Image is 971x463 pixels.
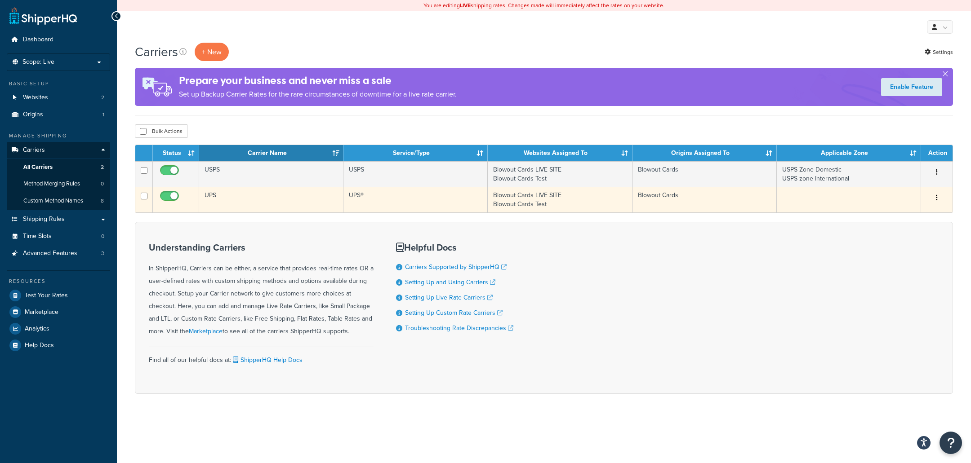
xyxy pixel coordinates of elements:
span: Origins [23,111,43,119]
td: Blowout Cards LIVE SITE Blowout Cards Test [488,187,632,212]
td: Blowout Cards LIVE SITE Blowout Cards Test [488,161,632,187]
li: Websites [7,89,110,106]
span: 0 [101,233,104,240]
a: All Carriers 2 [7,159,110,176]
a: Custom Method Names 8 [7,193,110,209]
span: Time Slots [23,233,52,240]
li: Advanced Features [7,245,110,262]
a: Setting Up Live Rate Carriers [405,293,493,302]
th: Applicable Zone: activate to sort column ascending [777,145,921,161]
h1: Carriers [135,43,178,61]
span: 1 [102,111,104,119]
a: Time Slots 0 [7,228,110,245]
span: Analytics [25,325,49,333]
a: Carriers [7,142,110,159]
span: Websites [23,94,48,101]
span: Scope: Live [22,58,54,66]
span: 8 [101,197,104,205]
th: Service/Type: activate to sort column ascending [343,145,488,161]
a: Setting Up and Using Carriers [405,278,495,287]
a: Marketplace [189,326,223,336]
span: 3 [101,250,104,257]
li: Method Merging Rules [7,176,110,192]
a: Shipping Rules [7,211,110,228]
li: Time Slots [7,228,110,245]
a: Analytics [7,321,110,337]
span: Advanced Features [23,250,77,257]
a: Settings [925,46,953,58]
p: Set up Backup Carrier Rates for the rare circumstances of downtime for a live rate carrier. [179,88,457,101]
b: LIVE [460,1,471,9]
td: USPS [343,161,488,187]
a: Carriers Supported by ShipperHQ [405,262,507,272]
a: Troubleshooting Rate Discrepancies [405,323,513,333]
th: Action [921,145,953,161]
a: Marketplace [7,304,110,320]
span: Shipping Rules [23,216,65,223]
span: Method Merging Rules [23,180,80,188]
a: Websites 2 [7,89,110,106]
a: Dashboard [7,31,110,48]
span: Test Your Rates [25,292,68,300]
div: Find all of our helpful docs at: [149,347,374,366]
span: Marketplace [25,309,58,316]
a: ShipperHQ Home [9,7,77,25]
button: + New [195,43,229,61]
img: ad-rules-rateshop-fe6ec290ccb7230408bd80ed9643f0289d75e0ffd9eb532fc0e269fcd187b520.png [135,68,179,106]
th: Origins Assigned To: activate to sort column ascending [632,145,777,161]
a: ShipperHQ Help Docs [231,355,303,365]
td: USPS [199,161,343,187]
td: UPS® [343,187,488,212]
li: Origins [7,106,110,123]
a: Enable Feature [881,78,942,96]
li: Carriers [7,142,110,210]
span: Carriers [23,146,45,154]
a: Test Your Rates [7,287,110,304]
div: Manage Shipping [7,132,110,140]
a: Advanced Features 3 [7,245,110,262]
a: Help Docs [7,337,110,353]
li: All Carriers [7,159,110,176]
h4: Prepare your business and never miss a sale [179,73,457,88]
div: Basic Setup [7,80,110,88]
td: UPS [199,187,343,212]
div: Resources [7,278,110,285]
span: Custom Method Names [23,197,83,205]
button: Open Resource Center [940,432,962,454]
h3: Helpful Docs [396,243,513,252]
h3: Understanding Carriers [149,243,374,252]
td: Blowout Cards [632,187,777,212]
li: Custom Method Names [7,193,110,209]
span: 0 [101,180,104,188]
th: Websites Assigned To: activate to sort column ascending [488,145,632,161]
span: Dashboard [23,36,53,44]
span: All Carriers [23,163,53,171]
th: Carrier Name: activate to sort column ascending [199,145,343,161]
td: USPS Zone Domestic USPS zone International [777,161,921,187]
span: 2 [101,163,104,171]
span: Help Docs [25,342,54,349]
a: Method Merging Rules 0 [7,176,110,192]
a: Origins 1 [7,106,110,123]
span: 2 [101,94,104,101]
div: In ShipperHQ, Carriers can be either, a service that provides real-time rates OR a user-defined r... [149,243,374,338]
button: Bulk Actions [135,124,187,138]
td: Blowout Cards [632,161,777,187]
a: Setting Up Custom Rate Carriers [405,308,503,317]
th: Status: activate to sort column ascending [153,145,199,161]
